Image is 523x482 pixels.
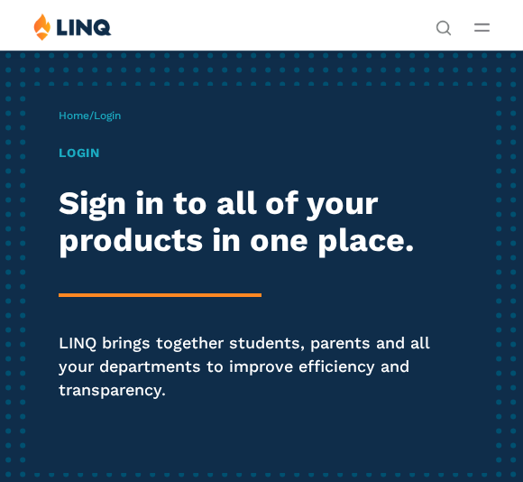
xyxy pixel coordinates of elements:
[436,13,452,34] nav: Utility Navigation
[59,331,463,401] p: LINQ brings together students, parents and all your departments to improve efficiency and transpa...
[59,109,89,122] a: Home
[94,109,121,122] span: Login
[59,144,463,162] h1: Login
[59,109,121,122] span: /
[436,18,452,34] button: Open Search Bar
[59,185,463,260] h2: Sign in to all of your products in one place.
[474,17,490,37] button: Open Main Menu
[33,13,112,41] img: LINQ | K‑12 Software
